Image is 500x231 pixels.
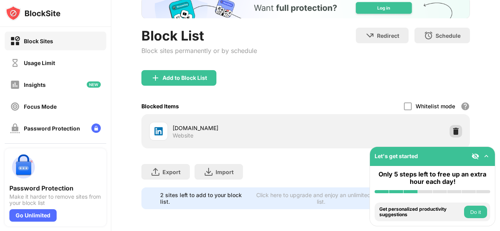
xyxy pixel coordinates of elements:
[379,206,462,218] div: Get personalized productivity suggestions
[154,127,163,136] img: favicons
[87,81,101,88] img: new-icon.svg
[24,103,57,110] div: Focus Mode
[10,102,20,111] img: focus-off.svg
[482,152,490,160] img: omni-setup-toggle.svg
[254,192,388,205] div: Click here to upgrade and enjoy an unlimited block list.
[9,209,57,222] div: Go Unlimited
[141,103,179,109] div: Blocked Items
[216,169,234,175] div: Import
[24,38,53,44] div: Block Sites
[24,125,80,132] div: Password Protection
[10,36,20,46] img: block-on.svg
[162,169,180,175] div: Export
[471,152,479,160] img: eye-not-visible.svg
[162,75,207,81] div: Add to Block List
[375,171,490,185] div: Only 5 steps left to free up an extra hour each day!
[173,124,306,132] div: [DOMAIN_NAME]
[375,153,418,159] div: Let's get started
[160,192,249,205] div: 2 sites left to add to your block list.
[91,123,101,133] img: lock-menu.svg
[436,32,461,39] div: Schedule
[416,103,455,109] div: Whitelist mode
[141,28,257,44] div: Block List
[377,32,399,39] div: Redirect
[9,194,102,206] div: Make it harder to remove sites from your block list
[24,60,55,66] div: Usage Limit
[464,206,487,218] button: Do it
[10,80,20,90] img: insights-off.svg
[5,5,61,21] img: logo-blocksite.svg
[10,123,20,133] img: password-protection-off.svg
[10,58,20,68] img: time-usage-off.svg
[141,47,257,55] div: Block sites permanently or by schedule
[173,132,193,139] div: Website
[9,153,37,181] img: push-password-protection.svg
[9,184,102,192] div: Password Protection
[24,81,46,88] div: Insights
